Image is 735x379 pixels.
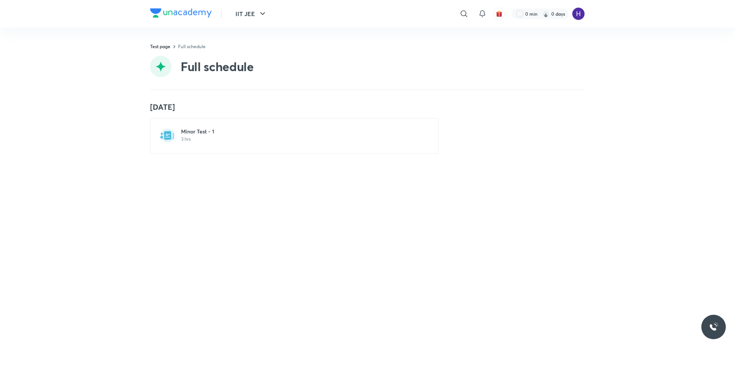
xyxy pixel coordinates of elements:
[181,59,254,74] h2: Full schedule
[181,128,417,135] h6: Minor Test - 1
[150,8,212,18] img: Company Logo
[178,43,206,49] a: Full schedule
[150,8,212,20] a: Company Logo
[542,10,550,18] img: streak
[181,136,417,142] p: 3 hrs
[572,7,585,20] img: Hitesh Maheshwari
[150,43,170,49] a: Test page
[150,102,585,112] h4: [DATE]
[496,10,503,17] img: avatar
[709,322,718,332] img: ttu
[160,128,175,143] img: test
[231,6,272,21] button: IIT JEE
[493,8,505,20] button: avatar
